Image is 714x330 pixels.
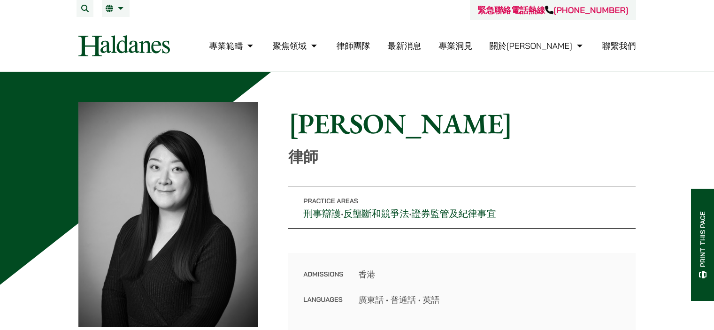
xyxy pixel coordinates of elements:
[438,40,472,51] a: 專業洞見
[273,40,319,51] a: 聚焦領域
[209,40,255,51] a: 專業範疇
[344,207,409,220] a: 反壟斷和競爭法
[412,207,496,220] a: 證券監管及紀律事宜
[358,293,621,306] dd: 廣東話 • 普通話 • 英語
[387,40,421,51] a: 最新消息
[602,40,636,51] a: 聯繫我們
[337,40,370,51] a: 律師團隊
[288,148,636,166] p: 律師
[303,197,358,205] span: Practice Areas
[303,207,341,220] a: 刑事辯護
[303,268,343,293] dt: Admissions
[288,186,636,229] p: • •
[477,5,628,15] a: 緊急聯絡電話熱線[PHONE_NUMBER]
[303,293,343,306] dt: Languages
[288,107,636,140] h1: [PERSON_NAME]
[106,5,126,12] a: 繁
[78,35,170,56] img: Logo of Haldanes
[490,40,585,51] a: 關於何敦
[358,268,621,281] dd: 香港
